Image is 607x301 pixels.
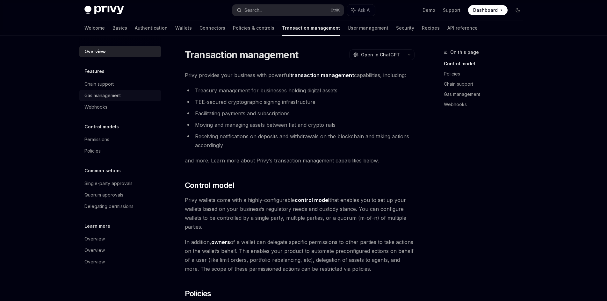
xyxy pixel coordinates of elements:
[135,20,168,36] a: Authentication
[290,72,354,78] strong: transaction management
[513,5,523,15] button: Toggle dark mode
[349,49,404,60] button: Open in ChatGPT
[444,69,528,79] a: Policies
[185,109,415,118] li: Facilitating payments and subscriptions
[84,235,105,243] div: Overview
[185,49,299,61] h1: Transaction management
[84,103,107,111] div: Webhooks
[84,191,123,199] div: Quorum approvals
[396,20,414,36] a: Security
[79,101,161,113] a: Webhooks
[295,197,329,203] strong: control model
[185,156,415,165] span: and more. Learn more about Privy’s transaction management capabilities below.
[84,136,109,143] div: Permissions
[348,20,388,36] a: User management
[84,92,121,99] div: Gas management
[84,80,114,88] div: Chain support
[79,134,161,145] a: Permissions
[211,239,230,246] a: owners
[84,180,133,187] div: Single-party approvals
[185,71,415,80] span: Privy provides your business with powerful capabilities, including:
[84,123,119,131] h5: Control models
[468,5,508,15] a: Dashboard
[444,89,528,99] a: Gas management
[447,20,478,36] a: API reference
[84,258,105,266] div: Overview
[112,20,127,36] a: Basics
[84,48,106,55] div: Overview
[422,20,440,36] a: Recipes
[175,20,192,36] a: Wallets
[185,120,415,129] li: Moving and managing assets between fiat and crypto rails
[79,78,161,90] a: Chain support
[233,20,274,36] a: Policies & controls
[295,197,329,204] a: control model
[79,46,161,57] a: Overview
[473,7,498,13] span: Dashboard
[185,86,415,95] li: Treasury management for businesses holding digital assets
[185,289,211,299] span: Policies
[423,7,435,13] a: Demo
[84,222,110,230] h5: Learn more
[199,20,225,36] a: Connectors
[330,8,340,13] span: Ctrl K
[185,132,415,150] li: Receiving notifications on deposits and withdrawals on the blockchain and taking actions accordingly
[444,79,528,89] a: Chain support
[84,203,134,210] div: Delegating permissions
[185,196,415,231] span: Privy wallets come with a highly-configurable that enables you to set up your wallets based on yo...
[84,6,124,15] img: dark logo
[361,52,400,58] span: Open in ChatGPT
[282,20,340,36] a: Transaction management
[358,7,371,13] span: Ask AI
[185,238,415,273] span: In addition, of a wallet can delegate specific permissions to other parties to take actions on th...
[84,68,105,75] h5: Features
[79,256,161,268] a: Overview
[79,189,161,201] a: Quorum approvals
[185,97,415,106] li: TEE-secured cryptographic signing infrastructure
[79,145,161,157] a: Policies
[84,167,121,175] h5: Common setups
[84,247,105,254] div: Overview
[79,178,161,189] a: Single-party approvals
[79,233,161,245] a: Overview
[347,4,375,16] button: Ask AI
[244,6,262,14] div: Search...
[450,48,479,56] span: On this page
[79,201,161,212] a: Delegating permissions
[79,90,161,101] a: Gas management
[185,180,235,190] span: Control model
[84,20,105,36] a: Welcome
[443,7,460,13] a: Support
[232,4,344,16] button: Search...CtrlK
[444,99,528,110] a: Webhooks
[84,147,101,155] div: Policies
[79,245,161,256] a: Overview
[444,59,528,69] a: Control model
